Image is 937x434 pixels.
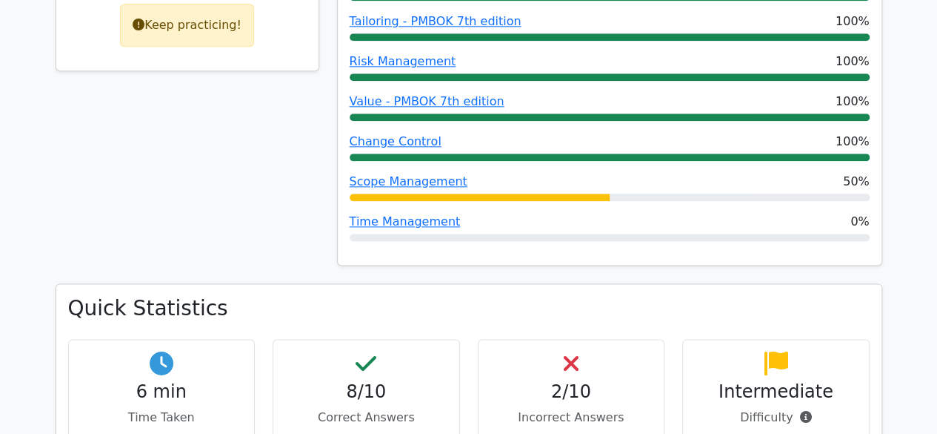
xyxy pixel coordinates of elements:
[81,381,243,403] h4: 6 min
[836,53,870,70] span: 100%
[350,94,504,108] a: Value - PMBOK 7th edition
[285,381,447,403] h4: 8/10
[836,93,870,111] span: 100%
[350,214,461,228] a: Time Management
[350,54,456,68] a: Risk Management
[350,14,521,28] a: Tailoring - PMBOK 7th edition
[695,381,857,403] h4: Intermediate
[490,381,653,403] h4: 2/10
[843,173,870,191] span: 50%
[490,409,653,427] p: Incorrect Answers
[350,134,441,148] a: Change Control
[350,174,467,188] a: Scope Management
[285,409,447,427] p: Correct Answers
[836,133,870,151] span: 100%
[695,409,857,427] p: Difficulty
[836,13,870,30] span: 100%
[850,213,869,231] span: 0%
[68,296,870,321] h3: Quick Statistics
[120,4,254,47] div: Keep practicing!
[81,409,243,427] p: Time Taken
